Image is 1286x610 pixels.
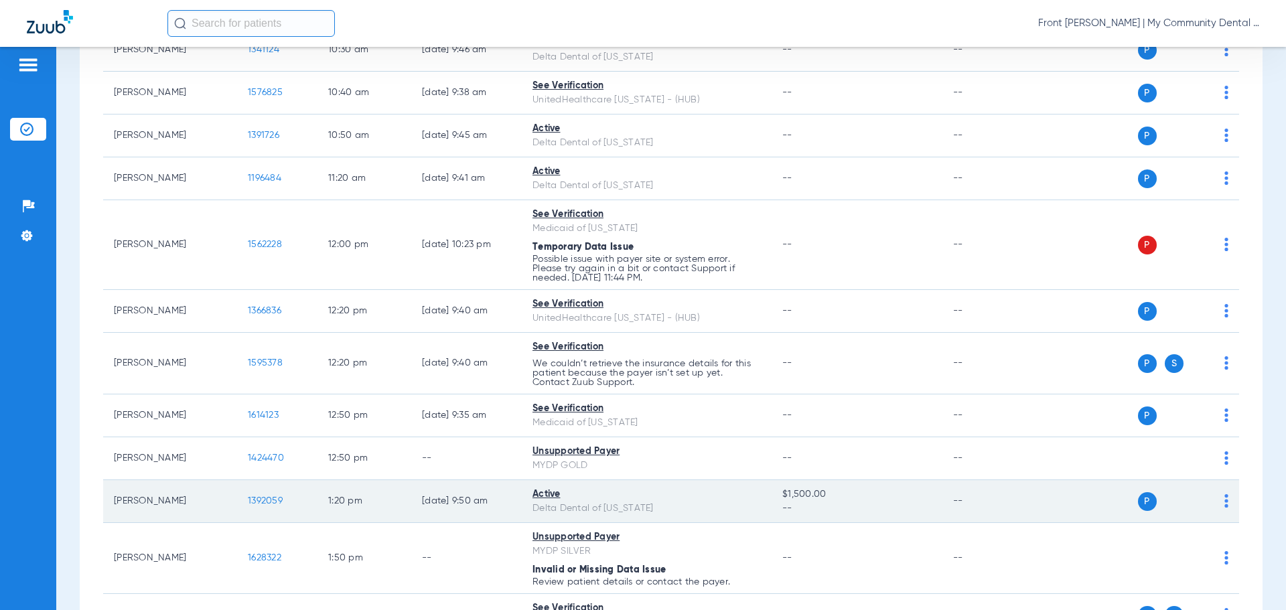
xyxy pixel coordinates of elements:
[942,72,1033,115] td: --
[942,437,1033,480] td: --
[782,45,792,54] span: --
[532,487,761,502] div: Active
[532,50,761,64] div: Delta Dental of [US_STATE]
[532,222,761,236] div: Medicaid of [US_STATE]
[1224,356,1228,370] img: group-dot-blue.svg
[532,122,761,136] div: Active
[103,200,237,290] td: [PERSON_NAME]
[1138,169,1157,188] span: P
[942,333,1033,394] td: --
[103,480,237,523] td: [PERSON_NAME]
[942,115,1033,157] td: --
[1138,354,1157,373] span: P
[174,17,186,29] img: Search Icon
[317,29,411,72] td: 10:30 AM
[1138,302,1157,321] span: P
[782,131,792,140] span: --
[248,131,279,140] span: 1391726
[942,394,1033,437] td: --
[1224,408,1228,422] img: group-dot-blue.svg
[317,72,411,115] td: 10:40 AM
[317,115,411,157] td: 10:50 AM
[1165,354,1184,373] span: S
[411,437,522,480] td: --
[532,136,761,150] div: Delta Dental of [US_STATE]
[411,157,522,200] td: [DATE] 9:41 AM
[782,358,792,368] span: --
[317,523,411,594] td: 1:50 PM
[411,29,522,72] td: [DATE] 9:46 AM
[782,173,792,183] span: --
[411,523,522,594] td: --
[411,394,522,437] td: [DATE] 9:35 AM
[942,290,1033,333] td: --
[103,437,237,480] td: [PERSON_NAME]
[532,565,666,575] span: Invalid or Missing Data Issue
[317,480,411,523] td: 1:20 PM
[532,459,761,473] div: MYDP GOLD
[411,72,522,115] td: [DATE] 9:38 AM
[317,437,411,480] td: 12:50 PM
[317,394,411,437] td: 12:50 PM
[248,553,281,562] span: 1628322
[782,410,792,420] span: --
[942,523,1033,594] td: --
[411,115,522,157] td: [DATE] 9:45 AM
[411,480,522,523] td: [DATE] 9:50 AM
[782,502,931,516] span: --
[942,29,1033,72] td: --
[532,502,761,516] div: Delta Dental of [US_STATE]
[411,200,522,290] td: [DATE] 10:23 PM
[248,240,282,249] span: 1562228
[248,358,283,368] span: 1595378
[317,333,411,394] td: 12:20 PM
[532,297,761,311] div: See Verification
[1224,129,1228,142] img: group-dot-blue.svg
[942,200,1033,290] td: --
[532,165,761,179] div: Active
[103,157,237,200] td: [PERSON_NAME]
[248,306,281,315] span: 1366836
[248,45,279,54] span: 1341124
[532,242,634,252] span: Temporary Data Issue
[1138,127,1157,145] span: P
[103,115,237,157] td: [PERSON_NAME]
[103,333,237,394] td: [PERSON_NAME]
[411,333,522,394] td: [DATE] 9:40 AM
[248,410,279,420] span: 1614123
[532,311,761,325] div: UnitedHealthcare [US_STATE] - (HUB)
[532,179,761,193] div: Delta Dental of [US_STATE]
[317,157,411,200] td: 11:20 AM
[411,290,522,333] td: [DATE] 9:40 AM
[248,453,284,463] span: 1424470
[782,553,792,562] span: --
[1219,546,1286,610] div: Chat Widget
[1224,304,1228,317] img: group-dot-blue.svg
[248,88,283,97] span: 1576825
[532,445,761,459] div: Unsupported Payer
[942,157,1033,200] td: --
[1138,84,1157,102] span: P
[1138,41,1157,60] span: P
[1224,43,1228,56] img: group-dot-blue.svg
[27,10,73,33] img: Zuub Logo
[532,359,761,387] p: We couldn’t retrieve the insurance details for this patient because the payer isn’t set up yet. C...
[532,416,761,430] div: Medicaid of [US_STATE]
[942,480,1033,523] td: --
[103,290,237,333] td: [PERSON_NAME]
[532,577,761,587] p: Review patient details or contact the payer.
[782,306,792,315] span: --
[532,79,761,93] div: See Verification
[532,530,761,544] div: Unsupported Payer
[532,208,761,222] div: See Verification
[1224,451,1228,465] img: group-dot-blue.svg
[1224,171,1228,185] img: group-dot-blue.svg
[1138,406,1157,425] span: P
[782,240,792,249] span: --
[1138,236,1157,254] span: P
[1224,238,1228,251] img: group-dot-blue.svg
[782,88,792,97] span: --
[782,487,931,502] span: $1,500.00
[532,254,761,283] p: Possible issue with payer site or system error. Please try again in a bit or contact Support if n...
[317,290,411,333] td: 12:20 PM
